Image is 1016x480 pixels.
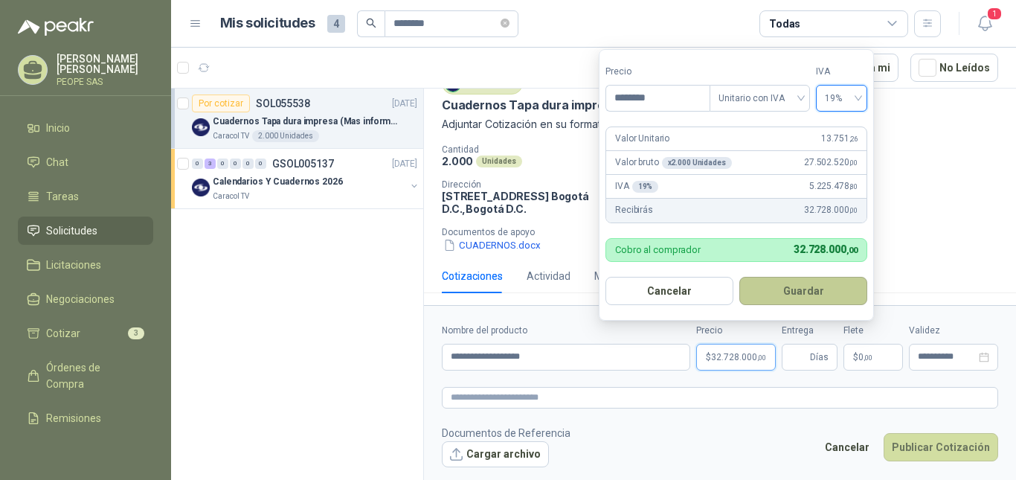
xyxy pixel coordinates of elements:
[442,144,637,155] p: Cantidad
[213,115,398,129] p: Cuadernos Tapa dura impresa (Mas informacion en el adjunto)
[18,353,153,398] a: Órdenes de Compra
[810,345,829,370] span: Días
[18,319,153,348] a: Cotizar3
[804,156,858,170] span: 27.502.520
[192,155,420,202] a: 0 3 0 0 0 0 GSOL005137[DATE] Company LogoCalendarios Y Cuadernos 2026Caracol TV
[442,268,503,284] div: Cotizaciones
[46,291,115,307] span: Negociaciones
[843,324,903,338] label: Flete
[843,344,903,371] p: $ 0,00
[501,16,509,31] span: close-circle
[442,237,542,253] button: CUADERNOS.docx
[594,268,640,284] div: Mensajes
[213,191,249,202] p: Caracol TV
[910,54,998,82] button: No Leídos
[884,433,998,461] button: Publicar Cotización
[18,182,153,211] a: Tareas
[849,182,858,191] span: ,80
[18,404,153,432] a: Remisiones
[442,97,805,113] p: Cuadernos Tapa dura impresa (Mas informacion en el adjunto)
[57,54,153,74] p: [PERSON_NAME] [PERSON_NAME]
[46,120,70,136] span: Inicio
[392,97,417,111] p: [DATE]
[853,353,858,362] span: $
[711,353,766,362] span: 32.728.000
[220,13,315,34] h1: Mis solicitudes
[846,246,858,255] span: ,00
[252,130,319,142] div: 2.000 Unidades
[757,353,766,362] span: ,00
[476,156,522,167] div: Unidades
[205,159,216,169] div: 3
[442,116,998,132] p: Adjuntar Cotización en su formato
[849,206,858,214] span: ,00
[18,251,153,279] a: Licitaciones
[615,203,653,217] p: Recibirás
[858,353,872,362] span: 0
[192,179,210,196] img: Company Logo
[46,154,68,170] span: Chat
[804,203,858,217] span: 32.728.000
[442,179,605,190] p: Dirección
[809,179,858,193] span: 5.225.478
[615,156,731,170] p: Valor bruto
[18,18,94,36] img: Logo peakr
[192,118,210,136] img: Company Logo
[192,95,250,112] div: Por cotizar
[971,10,998,37] button: 1
[46,359,139,392] span: Órdenes de Compra
[605,65,710,79] label: Precio
[696,344,776,371] p: $32.728.000,00
[615,245,701,255] p: Cobro al comprador
[128,327,144,339] span: 3
[632,181,659,193] div: 19 %
[909,324,998,338] label: Validez
[816,65,867,79] label: IVA
[769,16,800,32] div: Todas
[192,159,203,169] div: 0
[18,285,153,313] a: Negociaciones
[696,324,776,338] label: Precio
[272,159,334,169] p: GSOL005137
[57,77,153,86] p: PEOPE SAS
[46,188,79,205] span: Tareas
[442,190,605,215] p: [STREET_ADDRESS] Bogotá D.C. , Bogotá D.C.
[501,19,509,28] span: close-circle
[242,159,254,169] div: 0
[18,217,153,245] a: Solicitudes
[739,277,867,305] button: Guardar
[794,243,858,255] span: 32.728.000
[615,179,658,193] p: IVA
[718,87,801,109] span: Unitario con IVA
[782,324,837,338] label: Entrega
[442,227,1010,237] p: Documentos de apoyo
[817,433,878,461] button: Cancelar
[821,132,858,146] span: 13.751
[392,157,417,171] p: [DATE]
[366,18,376,28] span: search
[442,441,549,468] button: Cargar archivo
[213,175,343,189] p: Calendarios Y Cuadernos 2026
[825,87,858,109] span: 19%
[255,159,266,169] div: 0
[442,425,570,441] p: Documentos de Referencia
[605,277,733,305] button: Cancelar
[18,148,153,176] a: Chat
[864,353,872,362] span: ,00
[46,325,80,342] span: Cotizar
[217,159,228,169] div: 0
[442,324,690,338] label: Nombre del producto
[18,438,153,467] a: Configuración
[442,155,473,167] p: 2.000
[256,98,310,109] p: SOL055538
[662,157,732,169] div: x 2.000 Unidades
[849,135,858,143] span: ,26
[213,130,249,142] p: Caracol TV
[230,159,241,169] div: 0
[327,15,345,33] span: 4
[18,114,153,142] a: Inicio
[615,132,669,146] p: Valor Unitario
[527,268,570,284] div: Actividad
[849,159,858,167] span: ,00
[46,410,101,426] span: Remisiones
